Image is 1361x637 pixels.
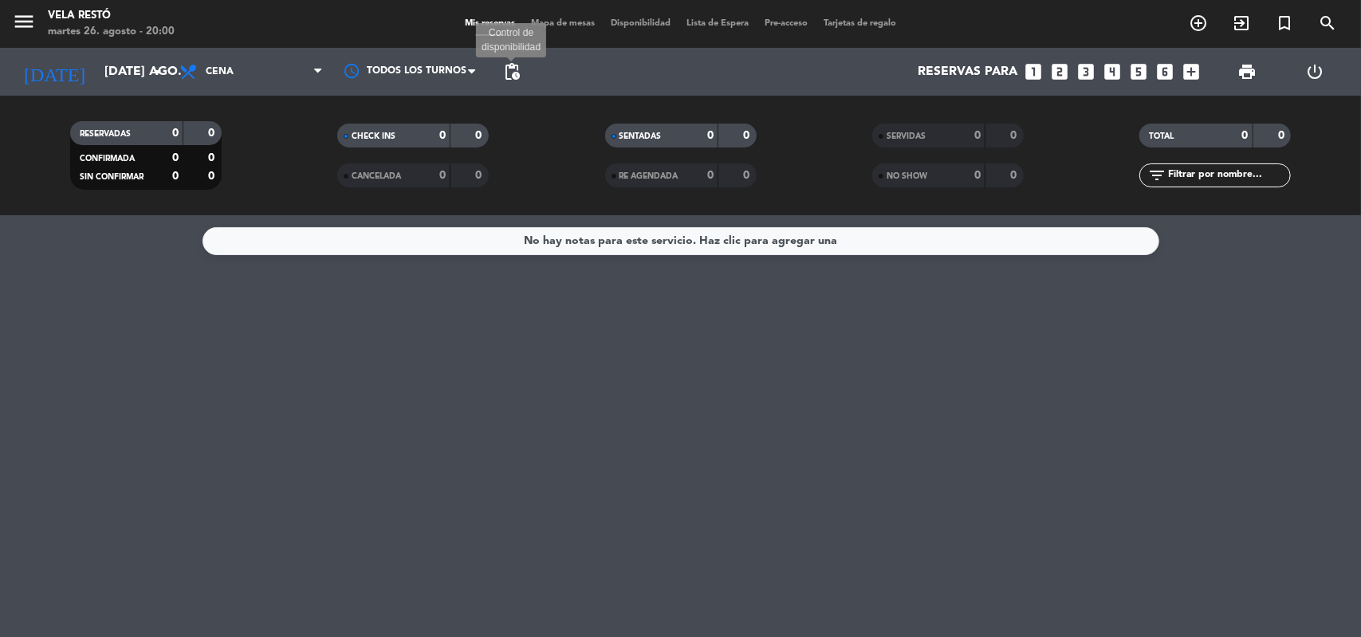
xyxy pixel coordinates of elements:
span: Cena [206,66,234,77]
button: menu [12,10,36,39]
div: Vela Restó [48,8,175,24]
i: arrow_drop_down [148,62,167,81]
span: pending_actions [502,62,521,81]
div: martes 26. agosto - 20:00 [48,24,175,40]
i: power_settings_new [1305,62,1324,81]
i: search [1318,14,1337,33]
strong: 0 [974,130,981,141]
input: Filtrar por nombre... [1166,167,1290,184]
strong: 0 [1010,170,1020,181]
span: CONFIRMADA [80,155,135,163]
i: add_circle_outline [1189,14,1208,33]
i: looks_6 [1155,61,1176,82]
span: print [1237,62,1257,81]
i: [DATE] [12,54,96,89]
span: CHECK INS [352,132,395,140]
strong: 0 [707,170,714,181]
span: Pre-acceso [757,19,816,28]
strong: 0 [439,130,446,141]
strong: 0 [476,170,486,181]
i: turned_in_not [1275,14,1294,33]
strong: 0 [208,152,218,163]
strong: 0 [707,130,714,141]
i: looks_3 [1076,61,1097,82]
strong: 0 [172,152,179,163]
div: No hay notas para este servicio. Haz clic para agregar una [524,232,837,250]
span: Tarjetas de regalo [816,19,904,28]
span: Lista de Espera [679,19,757,28]
span: Mapa de mesas [523,19,603,28]
span: RE AGENDADA [620,172,679,180]
span: Disponibilidad [603,19,679,28]
strong: 0 [172,128,179,139]
strong: 0 [208,171,218,182]
span: Mis reservas [457,19,523,28]
strong: 0 [439,170,446,181]
div: Control de disponibilidad [476,23,546,58]
span: RESERVADAS [80,130,131,138]
i: looks_one [1024,61,1044,82]
strong: 0 [208,128,218,139]
i: filter_list [1147,166,1166,185]
strong: 0 [1242,130,1249,141]
span: SERVIDAS [887,132,926,140]
strong: 0 [1278,130,1288,141]
span: Reservas para [918,65,1018,80]
span: SIN CONFIRMAR [80,173,144,181]
i: menu [12,10,36,33]
i: add_box [1182,61,1202,82]
strong: 0 [172,171,179,182]
span: CANCELADA [352,172,401,180]
strong: 0 [476,130,486,141]
div: LOG OUT [1281,48,1349,96]
strong: 0 [743,130,753,141]
span: SENTADAS [620,132,662,140]
i: looks_5 [1129,61,1150,82]
i: looks_two [1050,61,1071,82]
strong: 0 [743,170,753,181]
strong: 0 [1010,130,1020,141]
span: TOTAL [1149,132,1174,140]
span: NO SHOW [887,172,927,180]
strong: 0 [974,170,981,181]
i: looks_4 [1103,61,1123,82]
i: exit_to_app [1232,14,1251,33]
